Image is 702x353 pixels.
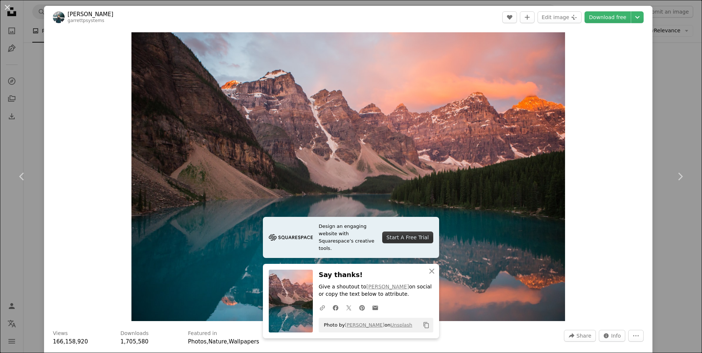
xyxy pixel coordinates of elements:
a: Download free [585,11,631,23]
a: Share on Pinterest [355,300,369,315]
a: Wallpapers [229,338,259,345]
a: [PERSON_NAME] [345,322,384,328]
button: Like [502,11,517,23]
a: Photos [188,338,207,345]
button: Add to Collection [520,11,535,23]
h3: Say thanks! [319,270,433,280]
span: 1,705,580 [120,338,148,345]
button: Stats about this image [599,330,626,342]
h3: Views [53,330,68,337]
a: garrettpsystems [68,18,104,23]
img: Go to garrett parker's profile [53,11,65,23]
p: Give a shoutout to on social or copy the text below to attribute. [319,283,433,298]
a: Next [658,141,702,212]
span: , [227,338,229,345]
button: More Actions [628,330,644,342]
button: Copy to clipboard [420,319,433,331]
a: Nature [208,338,227,345]
button: Share this image [564,330,596,342]
a: Design an engaging website with Squarespace’s creative tools.Start A Free Trial [263,217,439,258]
a: Share on Facebook [329,300,342,315]
h3: Featured in [188,330,217,337]
a: Share on Twitter [342,300,355,315]
button: Zoom in on this image [131,32,565,321]
span: 166,158,920 [53,338,88,345]
a: [PERSON_NAME] [366,284,409,290]
button: Edit image [538,11,582,23]
a: [PERSON_NAME] [68,11,113,18]
span: Design an engaging website with Squarespace’s creative tools. [319,223,376,252]
a: Unsplash [390,322,412,328]
img: file-1705255347840-230a6ab5bca9image [269,232,313,243]
a: Share over email [369,300,382,315]
button: Choose download size [631,11,644,23]
span: Info [611,330,621,341]
div: Start A Free Trial [382,232,433,243]
span: Photo by on [320,319,412,331]
img: mountain reflection on body of water [131,32,565,321]
span: , [207,338,209,345]
span: Share [576,330,591,341]
h3: Downloads [120,330,149,337]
